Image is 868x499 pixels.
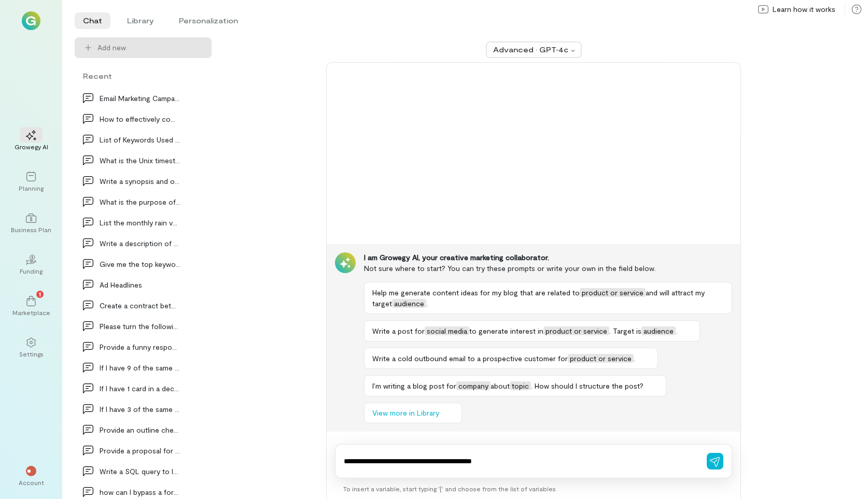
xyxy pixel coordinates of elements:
div: Email Marketing Campaign [100,93,180,104]
span: Learn how it works [773,4,835,15]
div: Funding [20,267,43,275]
div: Please turn the following content into a facebook… [100,321,180,332]
a: Business Plan [12,205,50,242]
div: Settings [19,350,44,358]
div: Business Plan [11,225,51,234]
span: product or service [543,326,609,335]
a: Marketplace [12,288,50,325]
div: Marketplace [12,308,50,317]
div: Provide a proposal for a live event with vendors… [100,445,180,456]
span: Add new [97,42,126,53]
span: Write a post for [372,326,425,335]
a: Planning [12,163,50,201]
span: product or service [568,354,634,363]
span: Write a cold outbound email to a prospective customer for [372,354,568,363]
span: . [426,299,428,308]
li: Chat [75,12,110,29]
span: 1 [39,289,41,298]
span: I’m writing a blog post for [372,381,456,390]
div: Provide a funny response to the following post: "… [100,341,180,352]
span: company [456,381,491,390]
div: Provide an outline checklist for a Go To Market p… [100,424,180,435]
div: how can I bypass a form… [100,487,180,497]
div: List of Keywords Used for Product Search [100,134,180,145]
div: If I have 1 card in a deck of 50 cards, what is t… [100,383,180,394]
span: about [491,381,510,390]
span: View more in Library [372,408,439,418]
div: Create a contract between two companies, a market… [100,300,180,311]
div: Give me the top keywords for bottle openers [100,259,180,269]
span: . [676,326,677,335]
span: Help me generate content ideas for my blog that are related to [372,288,580,297]
div: Account [19,478,44,487]
div: Not sure where to start? You can try these prompts or write your own in the field below. [364,263,732,274]
button: Write a post forsocial mediato generate interest inproduct or service. Target isaudience. [364,320,700,341]
button: I’m writing a blog post forcompanyabouttopic. How should I structure the post? [364,375,666,396]
button: View more in Library [364,403,462,423]
span: topic [510,381,531,390]
div: Write a SQL query to look up how many of an item… [100,466,180,477]
li: Library [119,12,162,29]
div: Write a description of the advantages of using AI… [100,238,180,249]
span: . How should I structure the post? [531,381,643,390]
a: Growegy AI [12,122,50,159]
a: Funding [12,246,50,283]
div: I am Growegy AI, your creative marketing collaborator. [364,252,732,263]
button: Help me generate content ideas for my blog that are related toproduct or serviceand will attract ... [364,282,732,314]
div: Write a synopsis and outline for a presentation o… [100,176,180,187]
span: product or service [580,288,646,297]
div: What is the Unix timestamp for [DATE]… [100,155,180,166]
li: Personalization [171,12,246,29]
div: List the monthly rain volume in millimeters for S… [100,217,180,228]
div: How to effectively communicate business’s value p… [100,113,180,124]
div: What is the purpose of AI [100,196,180,207]
span: social media [425,326,469,335]
div: Recent [75,70,212,81]
span: . Target is [609,326,641,335]
a: Settings [12,329,50,366]
span: audience [641,326,676,335]
div: To insert a variable, start typing ‘[’ and choose from the list of variables [335,478,732,499]
span: to generate interest in [469,326,543,335]
div: Advanced · GPT‑4o [493,45,568,55]
span: . [634,354,635,363]
div: Planning [19,184,44,192]
span: audience [392,299,426,308]
div: Growegy AI [15,142,48,151]
div: If I have 9 of the same card in a deck of 50 card… [100,362,180,373]
div: If I have 3 of the same card in a deck of 50 card… [100,404,180,415]
button: Write a cold outbound email to a prospective customer forproduct or service. [364,348,658,369]
div: Ad Headlines [100,279,180,290]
